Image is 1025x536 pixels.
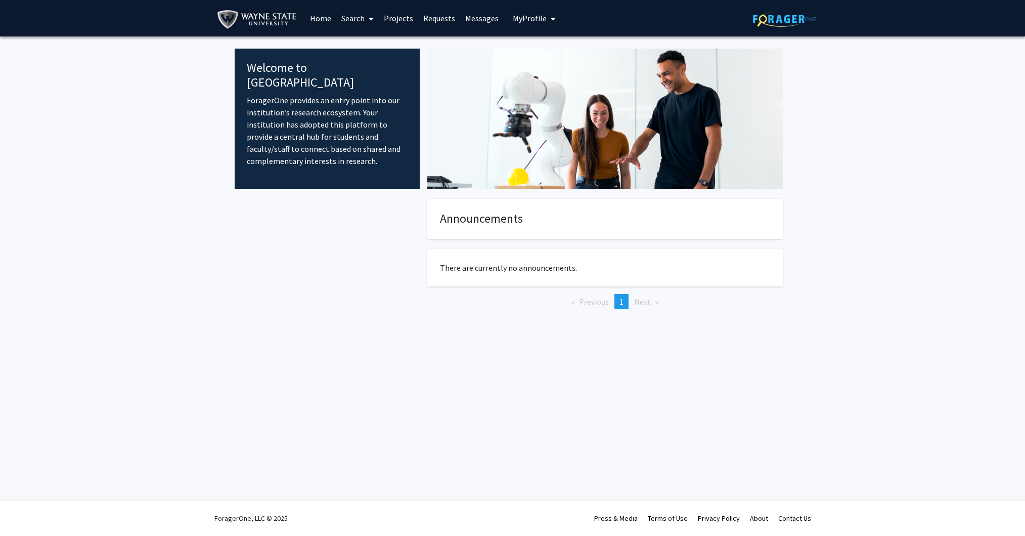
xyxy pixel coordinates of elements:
a: Privacy Policy [698,514,740,523]
span: 1 [619,297,623,307]
a: Search [336,1,379,36]
span: My Profile [513,13,547,23]
a: Terms of Use [648,514,688,523]
img: ForagerOne Logo [753,11,816,27]
p: ForagerOne provides an entry point into our institution’s research ecosystem. Your institution ha... [247,94,408,167]
a: About [750,514,768,523]
h4: Welcome to [GEOGRAPHIC_DATA] [247,61,408,90]
a: Press & Media [594,514,638,523]
a: Requests [418,1,460,36]
span: Previous [579,297,609,307]
a: Contact Us [778,514,811,523]
a: Home [305,1,336,36]
a: Projects [379,1,418,36]
img: Cover Image [427,49,783,189]
ul: Pagination [427,294,783,309]
div: ForagerOne, LLC © 2025 [214,501,288,536]
iframe: Chat [8,490,43,528]
span: Next [634,297,651,307]
p: There are currently no announcements. [440,262,770,274]
img: Wayne State University Logo [217,8,301,31]
a: Messages [460,1,504,36]
h4: Announcements [440,212,770,226]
